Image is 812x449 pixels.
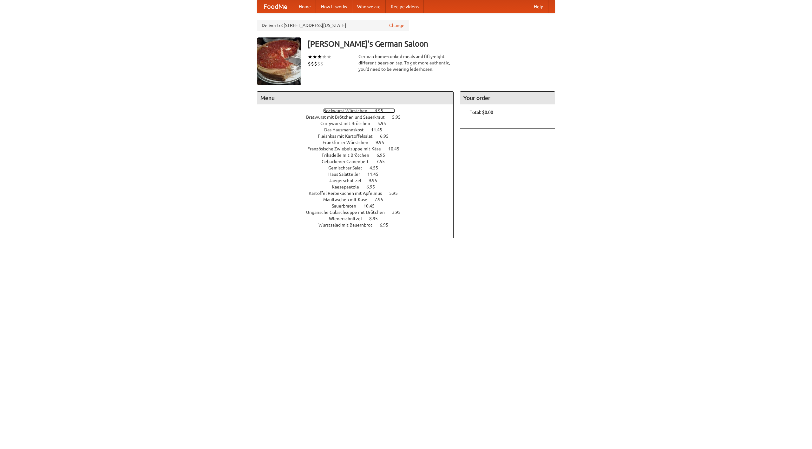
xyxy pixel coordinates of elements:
[324,127,394,132] a: Das Hausmannskost 11.45
[328,172,390,177] a: Haus Salatteller 11.45
[376,159,391,164] span: 7.55
[318,134,379,139] span: Fleishkas mit Kartoffelsalat
[376,140,390,145] span: 9.95
[328,172,366,177] span: Haus Salatteller
[388,146,406,151] span: 10.45
[306,210,391,215] span: Ungarische Gulaschsuppe mit Brötchen
[371,127,389,132] span: 11.45
[369,216,384,221] span: 8.95
[322,53,327,60] li: ★
[380,222,395,228] span: 6.95
[317,60,320,67] li: $
[332,203,363,208] span: Sauerbraten
[320,60,324,67] li: $
[318,222,400,228] a: Wurstsalad mit Bauernbrot 6.95
[323,140,375,145] span: Frankfurter Würstchen
[323,197,395,202] a: Maultaschen mit Käse 7.95
[322,159,375,164] span: Gebackener Camenbert
[324,127,370,132] span: Das Hausmannskost
[358,53,454,72] div: German home-cooked meals and fifty-eight different beers on tap. To get more authentic, you'd nee...
[529,0,548,13] a: Help
[323,140,396,145] a: Frankfurter Würstchen 9.95
[377,153,391,158] span: 6.95
[363,203,381,208] span: 10.45
[322,153,397,158] a: Frikadelle mit Brötchen 6.95
[389,22,404,29] a: Change
[314,60,317,67] li: $
[327,53,331,60] li: ★
[329,178,389,183] a: Jaegerschnitzel 9.95
[308,37,555,50] h3: [PERSON_NAME]'s German Saloon
[294,0,316,13] a: Home
[322,153,376,158] span: Frikadelle mit Brötchen
[369,178,383,183] span: 9.95
[328,165,390,170] a: Gemischter Salat 4.55
[386,0,424,13] a: Recipe videos
[332,184,365,189] span: Kaesepaetzle
[352,0,386,13] a: Who we are
[257,37,301,85] img: angular.jpg
[377,121,392,126] span: 5.95
[470,110,493,115] b: Total: $0.00
[328,165,369,170] span: Gemischter Salat
[460,92,555,104] h4: Your order
[329,178,368,183] span: Jaegerschnitzel
[329,216,390,221] a: Wienerschnitzel 8.95
[309,191,388,196] span: Kartoffel Reibekuchen mit Apfelmus
[312,53,317,60] li: ★
[307,146,411,151] a: Französische Zwiebelsuppe mit Käse 10.45
[257,20,409,31] div: Deliver to: [STREET_ADDRESS][US_STATE]
[329,216,368,221] span: Wienerschnitzel
[308,60,311,67] li: $
[317,53,322,60] li: ★
[392,115,407,120] span: 5.95
[332,184,387,189] a: Kaesepaetzle 6.95
[257,0,294,13] a: FoodMe
[306,115,391,120] span: Bratwurst mit Brötchen und Sauerkraut
[370,165,384,170] span: 4.55
[322,159,396,164] a: Gebackener Camenbert 7.55
[366,184,381,189] span: 6.95
[306,210,412,215] a: Ungarische Gulaschsuppe mit Brötchen 3.95
[375,197,390,202] span: 7.95
[375,108,390,113] span: 4.95
[389,191,404,196] span: 5.95
[308,53,312,60] li: ★
[380,134,395,139] span: 6.95
[332,203,386,208] a: Sauerbraten 10.45
[311,60,314,67] li: $
[320,121,377,126] span: Currywurst mit Brötchen
[323,108,374,113] span: Bockwurst Würstchen
[323,108,395,113] a: Bockwurst Würstchen 4.95
[367,172,385,177] span: 11.45
[318,222,379,228] span: Wurstsalad mit Bauernbrot
[316,0,352,13] a: How it works
[257,92,453,104] h4: Menu
[323,197,374,202] span: Maultaschen mit Käse
[318,134,400,139] a: Fleishkas mit Kartoffelsalat 6.95
[307,146,387,151] span: Französische Zwiebelsuppe mit Käse
[309,191,409,196] a: Kartoffel Reibekuchen mit Apfelmus 5.95
[392,210,407,215] span: 3.95
[306,115,412,120] a: Bratwurst mit Brötchen und Sauerkraut 5.95
[320,121,398,126] a: Currywurst mit Brötchen 5.95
